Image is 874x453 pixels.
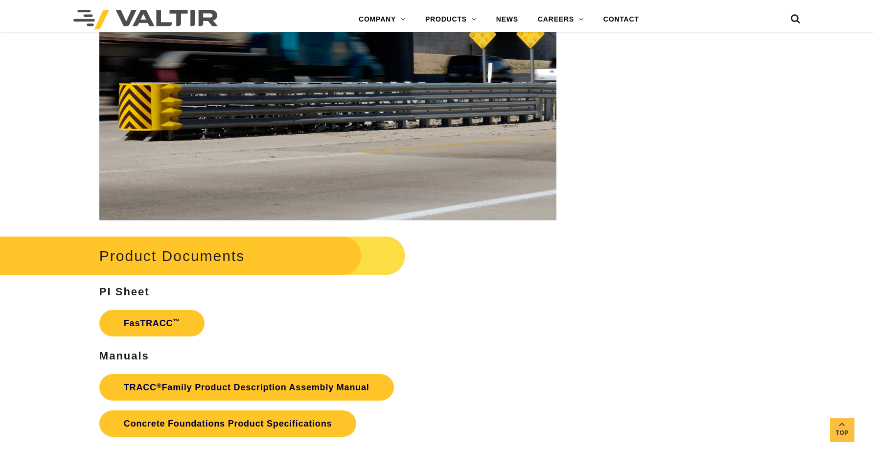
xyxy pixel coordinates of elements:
a: Top [830,418,854,442]
a: NEWS [486,10,528,29]
span: Top [830,428,854,439]
a: FasTRACC™ [99,310,205,336]
sup: ™ [173,318,180,325]
a: Concrete Foundations Product Specifications [99,410,356,437]
a: TRACC®Family Product Description Assembly Manual [99,374,394,401]
a: CONTACT [594,10,649,29]
a: CAREERS [528,10,594,29]
strong: Manuals [99,350,149,362]
sup: ® [157,382,162,389]
strong: PI Sheet [99,286,150,298]
a: COMPANY [349,10,415,29]
img: Valtir [73,10,218,29]
a: PRODUCTS [415,10,486,29]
